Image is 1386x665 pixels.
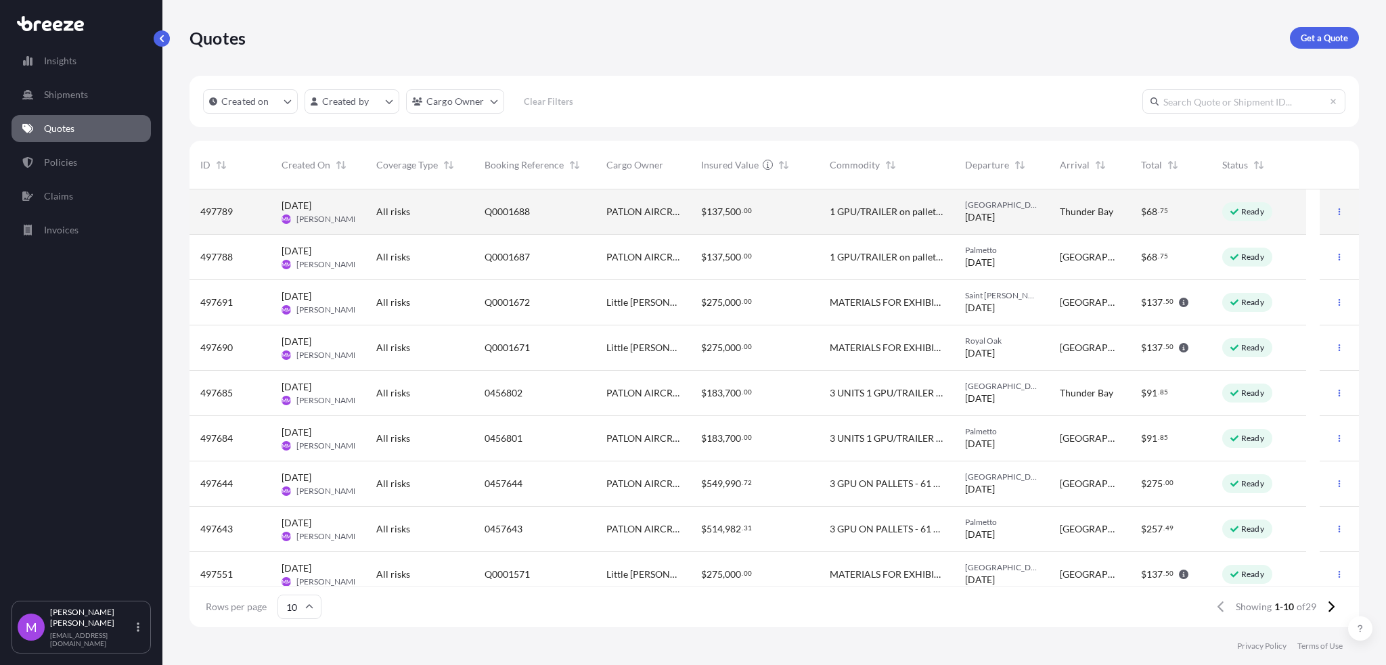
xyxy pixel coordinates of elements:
span: Palmetto [965,426,1038,437]
a: Get a Quote [1290,27,1359,49]
span: 000 [725,298,741,307]
p: Ready [1241,297,1264,308]
span: 85 [1160,390,1168,394]
p: Ready [1241,252,1264,262]
span: 00 [744,208,752,213]
p: Get a Quote [1301,31,1348,45]
a: Invoices [12,216,151,244]
span: [DATE] [282,290,311,303]
a: Shipments [12,81,151,108]
span: Palmetto [965,245,1038,256]
span: All risks [376,250,410,264]
span: [DATE] [282,471,311,484]
span: 00 [744,254,752,258]
p: Created on [221,95,269,108]
p: Insights [44,54,76,68]
span: $ [701,252,707,262]
span: $ [701,388,707,398]
span: MM [282,394,291,407]
span: . [1158,390,1159,394]
span: . [742,344,743,349]
span: , [723,252,725,262]
span: 000 [725,343,741,352]
span: PATLON AIRCRAFT & INDUSTRIES LIMITED [606,386,679,400]
span: Q0001671 [485,341,530,354]
span: [DATE] [965,392,995,405]
span: $ [701,479,707,488]
span: Rows per page [206,600,267,614]
p: Ready [1241,524,1264,534]
span: MM [282,530,291,543]
span: [PERSON_NAME] [296,440,361,451]
span: All risks [376,296,410,309]
p: Clear Filters [524,95,573,108]
span: 00 [744,299,752,304]
span: 497690 [200,341,233,354]
span: Total [1141,158,1162,172]
span: All risks [376,341,410,354]
span: 497644 [200,477,233,490]
span: MATERIALS FOR EXHIBIT SHOW [830,296,943,309]
span: $ [701,343,707,352]
span: 137 [707,252,723,262]
a: Quotes [12,115,151,142]
span: MM [282,575,291,589]
span: . [742,299,743,304]
span: 75 [1160,254,1168,258]
span: , [723,479,725,488]
p: Quotes [189,27,246,49]
span: [GEOGRAPHIC_DATA] [965,200,1038,210]
span: Coverage Type [376,158,438,172]
span: 31 [744,526,752,530]
span: 68 [1146,207,1157,216]
span: [PERSON_NAME] [296,259,361,270]
span: 497788 [200,250,233,264]
button: Sort [882,157,899,173]
span: 990 [725,479,741,488]
span: 183 [707,388,723,398]
button: Sort [776,157,792,173]
span: $ [1141,479,1146,488]
span: 700 [725,434,741,443]
span: Status [1222,158,1248,172]
span: [PERSON_NAME] [296,214,361,225]
span: 00 [744,390,752,394]
span: ID [200,158,210,172]
span: MM [282,484,291,498]
span: [GEOGRAPHIC_DATA] [1060,432,1119,445]
button: Sort [441,157,457,173]
span: [DATE] [965,528,995,541]
button: Sort [1165,157,1181,173]
span: MM [282,212,291,226]
span: [DATE] [965,573,995,587]
span: . [742,390,743,394]
span: 497691 [200,296,233,309]
span: 497789 [200,205,233,219]
span: [DATE] [282,426,311,439]
span: 500 [725,252,741,262]
span: of 29 [1297,600,1316,614]
span: All risks [376,432,410,445]
span: . [742,435,743,440]
span: 00 [1165,480,1173,485]
span: , [723,343,725,352]
span: PATLON AIRCRAFT & INDUSTRIES LIMITED [606,477,679,490]
span: All risks [376,568,410,581]
span: 137 [707,207,723,216]
button: cargoOwner Filter options [406,89,504,114]
span: [DATE] [282,561,311,575]
span: [PERSON_NAME] [296,576,361,587]
span: [GEOGRAPHIC_DATA] [965,472,1038,482]
span: [PERSON_NAME] [296,350,361,361]
button: Sort [213,157,229,173]
span: 700 [725,388,741,398]
span: . [1163,571,1165,576]
span: [GEOGRAPHIC_DATA] [1060,341,1119,354]
span: 497684 [200,432,233,445]
span: [DATE] [965,256,995,269]
span: PATLON AIRCRAFT & INDUSTRIES LIMITED [606,205,679,219]
span: . [1163,299,1165,304]
span: $ [701,570,707,579]
span: 183 [707,434,723,443]
span: 1-10 [1274,600,1294,614]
